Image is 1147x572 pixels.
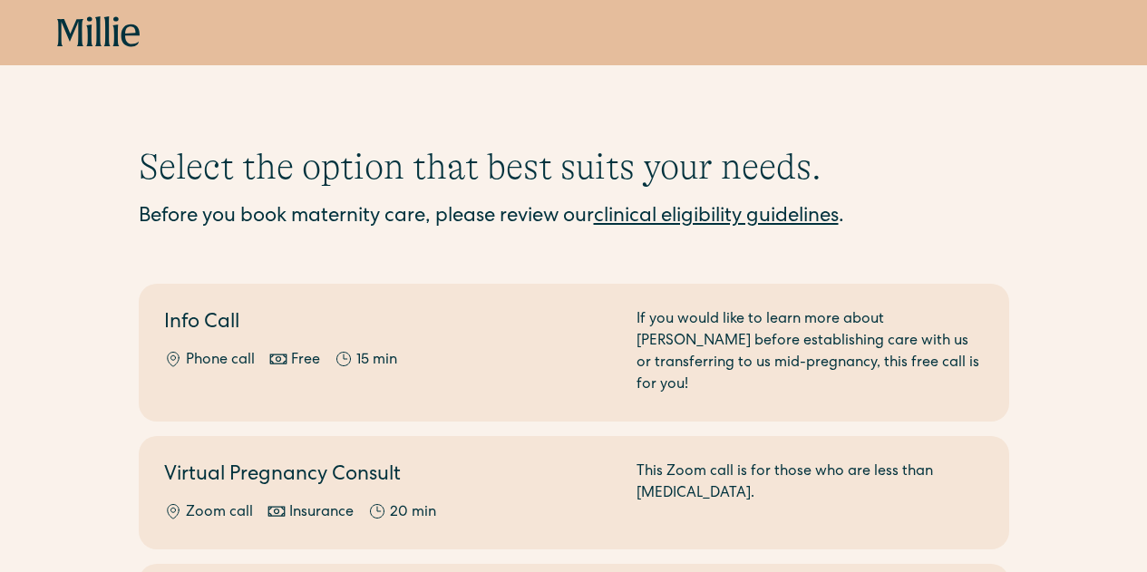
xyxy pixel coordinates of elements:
[139,436,1009,549] a: Virtual Pregnancy ConsultZoom callInsurance20 minThis Zoom call is for those who are less than [M...
[139,284,1009,422] a: Info CallPhone callFree15 minIf you would like to learn more about [PERSON_NAME] before establish...
[390,502,436,524] div: 20 min
[139,203,1009,233] div: Before you book maternity care, please review our .
[289,502,354,524] div: Insurance
[139,145,1009,189] h1: Select the option that best suits your needs.
[186,350,255,372] div: Phone call
[291,350,320,372] div: Free
[356,350,397,372] div: 15 min
[164,309,615,339] h2: Info Call
[186,502,253,524] div: Zoom call
[637,309,984,396] div: If you would like to learn more about [PERSON_NAME] before establishing care with us or transferr...
[164,461,615,491] h2: Virtual Pregnancy Consult
[637,461,984,524] div: This Zoom call is for those who are less than [MEDICAL_DATA].
[594,208,839,228] a: clinical eligibility guidelines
